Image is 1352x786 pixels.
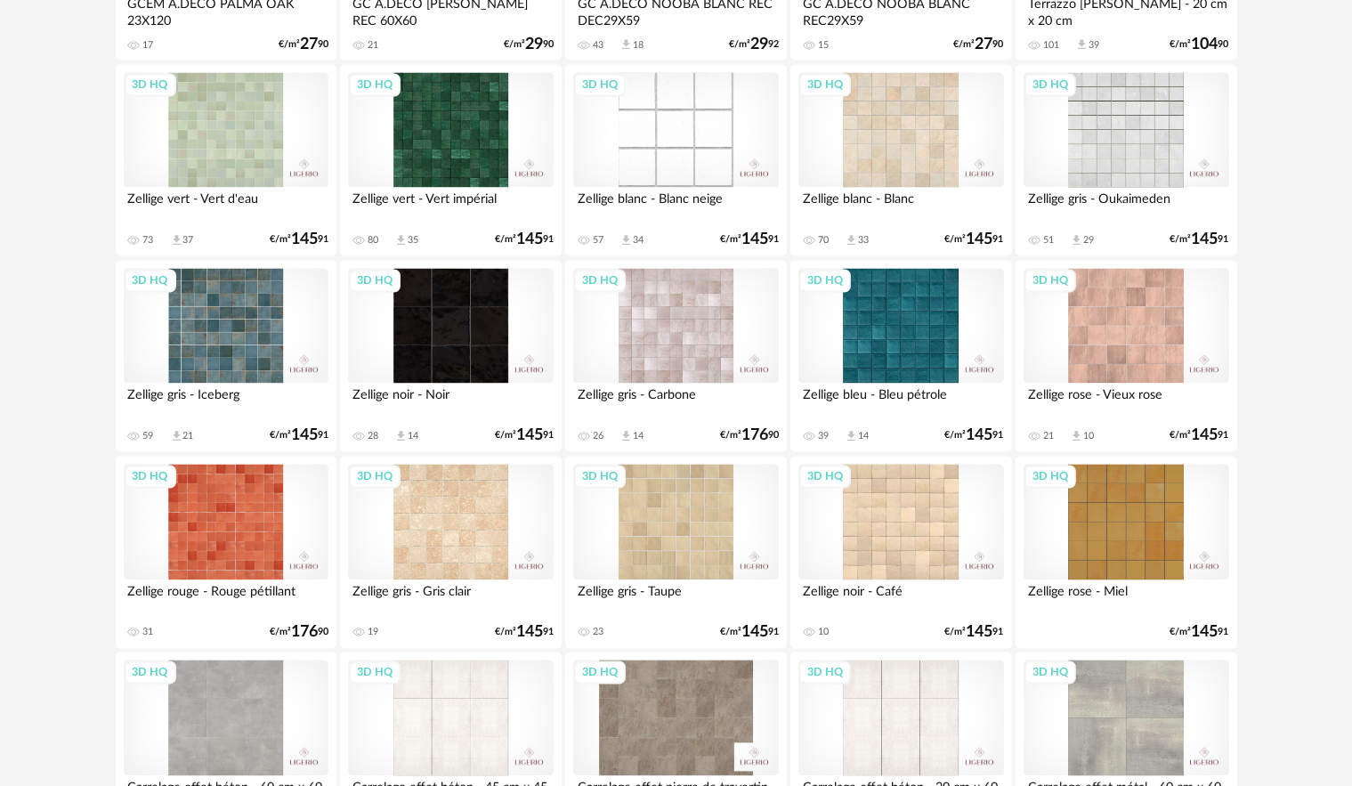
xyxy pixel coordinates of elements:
[516,627,543,639] span: 145
[619,234,633,247] span: Download icon
[1024,661,1076,685] div: 3D HQ
[143,431,154,443] div: 59
[1083,431,1094,443] div: 10
[741,234,768,247] span: 145
[633,431,644,443] div: 14
[125,270,176,293] div: 3D HQ
[116,457,336,649] a: 3D HQ Zellige rouge - Rouge pétillant 31 €/m²17690
[633,235,644,247] div: 34
[394,234,408,247] span: Download icon
[619,38,633,52] span: Download icon
[1192,627,1218,639] span: 145
[124,580,328,616] div: Zellige rouge - Rouge pétillant
[270,627,328,639] div: €/m² 90
[574,74,626,97] div: 3D HQ
[565,261,786,453] a: 3D HQ Zellige gris - Carbone 26 Download icon 14 €/m²17690
[1024,188,1228,223] div: Zellige gris - Oukaimeden
[1043,39,1059,52] div: 101
[818,431,829,443] div: 39
[1043,235,1054,247] div: 51
[593,235,603,247] div: 57
[798,580,1003,616] div: Zellige noir - Café
[270,430,328,442] div: €/m² 91
[300,38,318,51] span: 27
[125,466,176,489] div: 3D HQ
[394,430,408,443] span: Download icon
[270,234,328,247] div: €/m² 91
[1192,430,1218,442] span: 145
[790,261,1011,453] a: 3D HQ Zellige bleu - Bleu pétrole 39 Download icon 14 €/m²14591
[1024,270,1076,293] div: 3D HQ
[495,627,554,639] div: €/m² 91
[1070,430,1083,443] span: Download icon
[1075,38,1089,52] span: Download icon
[368,235,378,247] div: 80
[720,430,779,442] div: €/m² 90
[279,38,328,51] div: €/m² 90
[573,580,778,616] div: Zellige gris - Taupe
[1170,627,1229,639] div: €/m² 91
[818,39,829,52] div: 15
[408,431,418,443] div: 14
[525,38,543,51] span: 29
[574,270,626,293] div: 3D HQ
[945,627,1004,639] div: €/m² 91
[741,627,768,639] span: 145
[116,261,336,453] a: 3D HQ Zellige gris - Iceberg 59 Download icon 21 €/m²14591
[349,270,401,293] div: 3D HQ
[348,384,553,419] div: Zellige noir - Noir
[495,430,554,442] div: €/m² 91
[818,627,829,639] div: 10
[845,234,858,247] span: Download icon
[565,65,786,257] a: 3D HQ Zellige blanc - Blanc neige 57 Download icon 34 €/m²14591
[183,235,194,247] div: 37
[1170,234,1229,247] div: €/m² 91
[116,65,336,257] a: 3D HQ Zellige vert - Vert d'eau 73 Download icon 37 €/m²14591
[348,188,553,223] div: Zellige vert - Vert impérial
[124,384,328,419] div: Zellige gris - Iceberg
[291,234,318,247] span: 145
[967,430,993,442] span: 145
[750,38,768,51] span: 29
[573,188,778,223] div: Zellige blanc - Blanc neige
[1170,38,1229,51] div: €/m² 90
[516,234,543,247] span: 145
[143,235,154,247] div: 73
[976,38,993,51] span: 27
[1043,431,1054,443] div: 21
[790,65,1011,257] a: 3D HQ Zellige blanc - Blanc 70 Download icon 33 €/m²14591
[368,39,378,52] div: 21
[720,234,779,247] div: €/m² 91
[170,430,183,443] span: Download icon
[1016,261,1236,453] a: 3D HQ Zellige rose - Vieux rose 21 Download icon 10 €/m²14591
[799,661,851,685] div: 3D HQ
[1024,580,1228,616] div: Zellige rose - Miel
[170,234,183,247] span: Download icon
[818,235,829,247] div: 70
[125,74,176,97] div: 3D HQ
[633,39,644,52] div: 18
[945,430,1004,442] div: €/m² 91
[954,38,1004,51] div: €/m² 90
[340,261,561,453] a: 3D HQ Zellige noir - Noir 28 Download icon 14 €/m²14591
[798,188,1003,223] div: Zellige blanc - Blanc
[845,430,858,443] span: Download icon
[720,627,779,639] div: €/m² 91
[1192,38,1218,51] span: 104
[790,457,1011,649] a: 3D HQ Zellige noir - Café 10 €/m²14591
[858,235,869,247] div: 33
[574,661,626,685] div: 3D HQ
[799,466,851,489] div: 3D HQ
[573,384,778,419] div: Zellige gris - Carbone
[729,38,779,51] div: €/m² 92
[799,270,851,293] div: 3D HQ
[349,466,401,489] div: 3D HQ
[1170,430,1229,442] div: €/m² 91
[143,39,154,52] div: 17
[593,431,603,443] div: 26
[741,430,768,442] span: 176
[1016,457,1236,649] a: 3D HQ Zellige rose - Miel €/m²14591
[1024,384,1228,419] div: Zellige rose - Vieux rose
[291,430,318,442] span: 145
[967,234,993,247] span: 145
